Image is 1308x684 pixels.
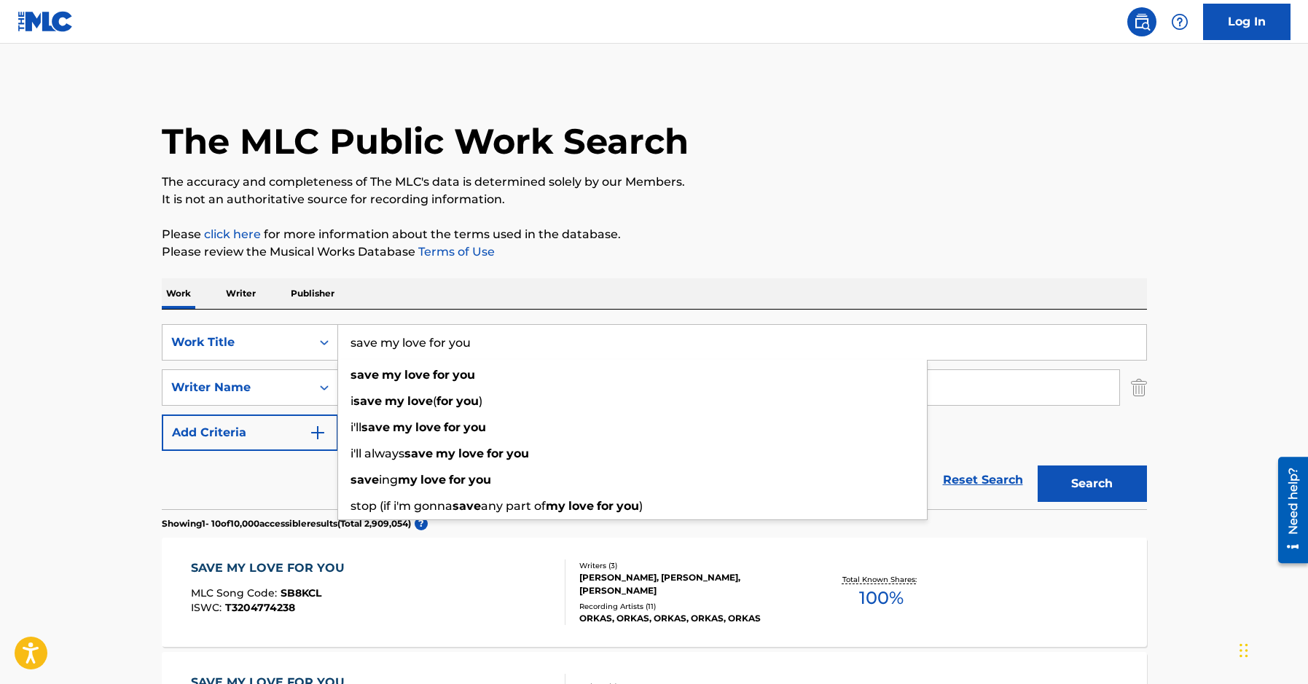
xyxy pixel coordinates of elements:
[579,601,799,612] div: Recording Artists ( 11 )
[171,379,302,396] div: Writer Name
[1133,13,1151,31] img: search
[579,612,799,625] div: ORKAS, ORKAS, ORKAS, ORKAS, ORKAS
[162,517,411,530] p: Showing 1 - 10 of 10,000 accessible results (Total 2,909,054 )
[171,334,302,351] div: Work Title
[286,278,339,309] p: Publisher
[469,473,491,487] strong: you
[639,499,643,513] span: )
[433,368,450,382] strong: for
[579,571,799,597] div: [PERSON_NAME], [PERSON_NAME], [PERSON_NAME]
[481,499,546,513] span: any part of
[407,394,433,408] strong: love
[162,226,1147,243] p: Please for more information about the terms used in the database.
[382,368,402,382] strong: my
[398,473,418,487] strong: my
[458,447,484,460] strong: love
[433,394,436,408] span: (
[351,368,379,382] strong: save
[597,499,614,513] strong: for
[162,538,1147,647] a: SAVE MY LOVE FOR YOUMLC Song Code:SB8KCLISWC:T3204774238Writers (3)[PERSON_NAME], [PERSON_NAME], ...
[568,499,594,513] strong: love
[506,447,529,460] strong: you
[351,394,353,408] span: i
[191,559,352,577] div: SAVE MY LOVE FOR YOU
[162,173,1147,191] p: The accuracy and completeness of The MLC's data is determined solely by our Members.
[436,394,453,408] strong: for
[616,499,639,513] strong: you
[449,473,466,487] strong: for
[842,574,920,585] p: Total Known Shares:
[479,394,482,408] span: )
[1171,13,1188,31] img: help
[225,601,295,614] span: T3204774238
[1127,7,1156,36] a: Public Search
[444,420,461,434] strong: for
[17,11,74,32] img: MLC Logo
[404,368,430,382] strong: love
[1240,629,1248,672] div: Drag
[546,499,565,513] strong: my
[456,394,479,408] strong: you
[453,368,475,382] strong: you
[361,420,390,434] strong: save
[404,447,433,460] strong: save
[463,420,486,434] strong: you
[353,394,382,408] strong: save
[162,191,1147,208] p: It is not an authoritative source for recording information.
[191,601,225,614] span: ISWC :
[579,560,799,571] div: Writers ( 3 )
[1131,369,1147,406] img: Delete Criterion
[859,585,904,611] span: 100 %
[191,586,281,600] span: MLC Song Code :
[309,424,326,441] img: 9d2ae6d4665cec9f34b9.svg
[936,464,1030,496] a: Reset Search
[351,447,404,460] span: i'll always
[222,278,260,309] p: Writer
[162,414,338,451] button: Add Criteria
[487,447,504,460] strong: for
[385,394,404,408] strong: my
[351,499,453,513] span: stop (if i'm gonna
[162,324,1147,509] form: Search Form
[1267,450,1308,571] iframe: Resource Center
[351,420,361,434] span: i'll
[415,245,495,259] a: Terms of Use
[162,119,689,163] h1: The MLC Public Work Search
[393,420,412,434] strong: my
[1165,7,1194,36] div: Help
[420,473,446,487] strong: love
[281,586,321,600] span: SB8KCL
[1235,614,1308,684] iframe: Chat Widget
[1203,4,1291,40] a: Log In
[415,517,428,530] span: ?
[1038,465,1147,502] button: Search
[351,473,379,487] strong: save
[162,278,195,309] p: Work
[379,473,398,487] span: ing
[453,499,481,513] strong: save
[415,420,441,434] strong: love
[162,243,1147,261] p: Please review the Musical Works Database
[204,227,261,241] a: click here
[436,447,455,460] strong: my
